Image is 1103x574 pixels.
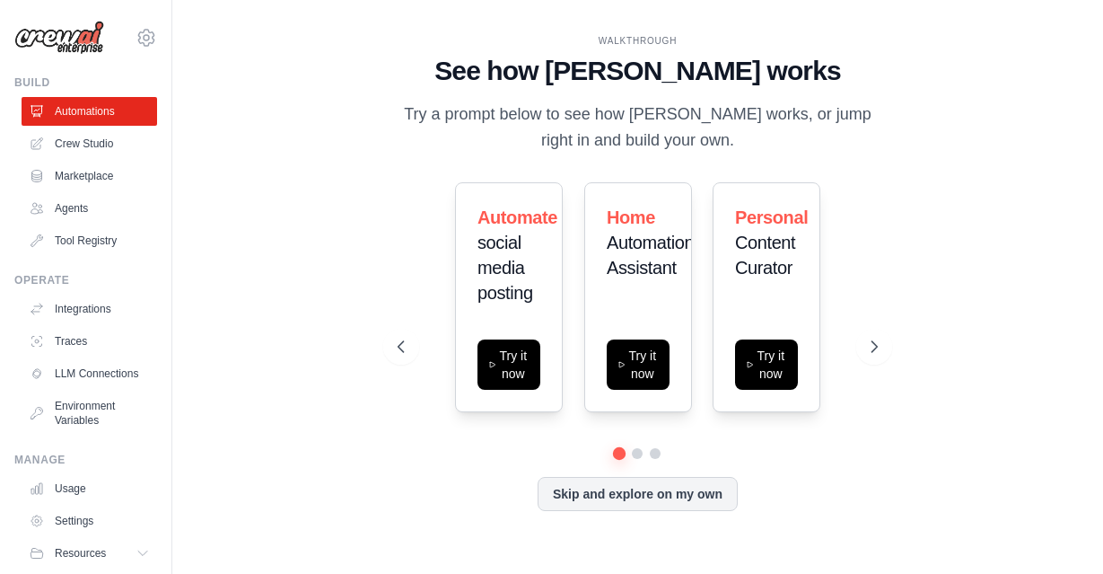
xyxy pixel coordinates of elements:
span: social media posting [477,233,533,303]
span: Content Curator [735,233,795,278]
button: Try it now [735,340,798,390]
a: Marketplace [22,162,157,190]
div: WALKTHROUGH [398,34,879,48]
a: Environment Variables [22,392,157,435]
iframe: Chat Widget [1013,488,1103,574]
span: Home [607,208,655,227]
h1: See how [PERSON_NAME] works [398,55,879,87]
a: Usage [22,474,157,503]
a: Automations [22,97,157,126]
div: Build [14,75,157,90]
a: Crew Studio [22,129,157,158]
button: Try it now [477,340,540,390]
div: Operate [14,273,157,287]
span: Resources [55,546,106,561]
a: LLM Connections [22,359,157,388]
a: Integrations [22,295,157,323]
a: Settings [22,507,157,535]
a: Traces [22,327,157,356]
span: Automation Assistant [607,233,694,278]
p: Try a prompt below to see how [PERSON_NAME] works, or jump right in and build your own. [398,102,879,155]
a: Tool Registry [22,226,157,255]
span: Personal [735,208,808,227]
a: Agents [22,194,157,223]
button: Resources [22,539,157,568]
img: Logo [14,21,104,55]
div: Manage [14,453,157,467]
span: Automate [477,208,557,227]
button: Skip and explore on my own [538,477,738,511]
button: Try it now [607,340,670,390]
